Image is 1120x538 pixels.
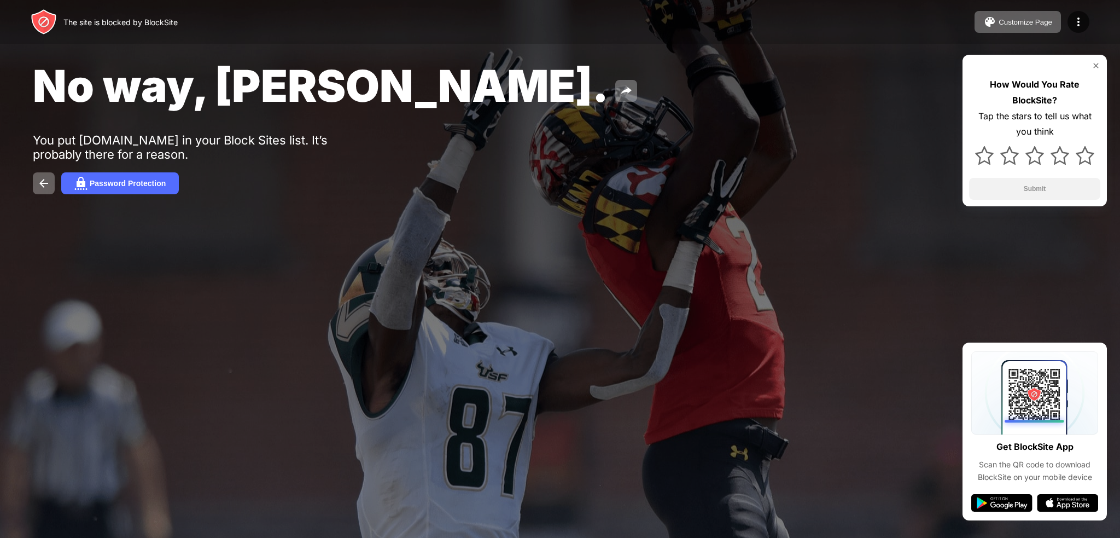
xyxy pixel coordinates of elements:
img: star.svg [1076,146,1094,165]
img: password.svg [74,177,87,190]
button: Password Protection [61,172,179,194]
button: Customize Page [975,11,1061,33]
img: star.svg [1000,146,1019,165]
div: Customize Page [999,18,1052,26]
button: Submit [969,178,1100,200]
div: Scan the QR code to download BlockSite on your mobile device [971,459,1098,483]
img: rate-us-close.svg [1092,61,1100,70]
span: No way, [PERSON_NAME]. [33,59,609,112]
img: share.svg [620,84,633,97]
div: Password Protection [90,179,166,188]
div: Get BlockSite App [996,439,1074,455]
img: header-logo.svg [31,9,57,35]
img: app-store.svg [1037,494,1098,512]
img: star.svg [1025,146,1044,165]
img: pallet.svg [983,15,996,28]
div: Tap the stars to tell us what you think [969,108,1100,140]
div: You put [DOMAIN_NAME] in your Block Sites list. It’s probably there for a reason. [33,133,371,161]
img: back.svg [37,177,50,190]
img: google-play.svg [971,494,1032,512]
div: The site is blocked by BlockSite [63,18,178,27]
div: How Would You Rate BlockSite? [969,77,1100,108]
img: qrcode.svg [971,351,1098,435]
img: star.svg [1051,146,1069,165]
img: menu-icon.svg [1072,15,1085,28]
img: star.svg [975,146,994,165]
